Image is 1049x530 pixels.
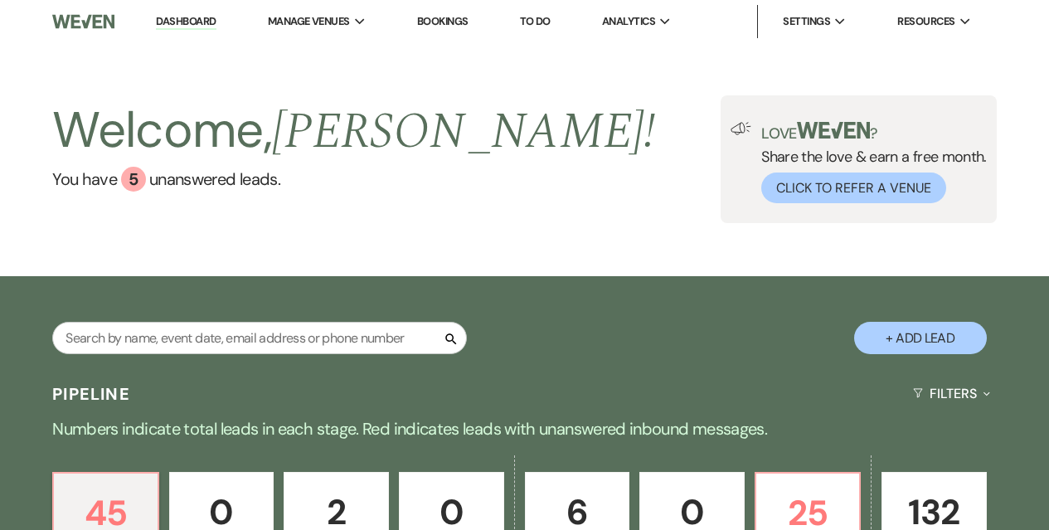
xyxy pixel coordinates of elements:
a: Bookings [417,14,469,28]
img: weven-logo-green.svg [797,122,871,139]
img: Weven Logo [52,4,114,39]
h2: Welcome, [52,95,655,167]
button: + Add Lead [854,322,987,354]
a: Dashboard [156,14,216,30]
button: Click to Refer a Venue [761,173,946,203]
p: Love ? [761,122,987,141]
span: Manage Venues [268,13,350,30]
input: Search by name, event date, email address or phone number [52,322,467,354]
a: To Do [520,14,551,28]
h3: Pipeline [52,382,130,406]
span: Resources [897,13,954,30]
button: Filters [906,372,997,416]
span: Settings [783,13,830,30]
span: Analytics [602,13,655,30]
div: Share the love & earn a free month. [751,122,987,203]
a: You have 5 unanswered leads. [52,167,655,192]
span: [PERSON_NAME] ! [272,94,655,170]
div: 5 [121,167,146,192]
img: loud-speaker-illustration.svg [731,122,751,135]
